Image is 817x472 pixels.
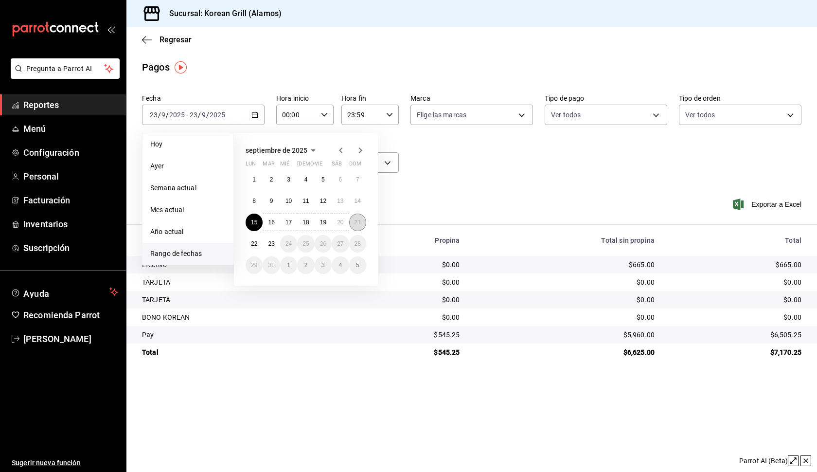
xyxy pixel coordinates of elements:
button: 2 de septiembre de 2025 [263,171,280,188]
abbr: 28 de septiembre de 2025 [355,240,361,247]
div: $0.00 [358,312,460,322]
div: $5,960.00 [475,330,655,340]
abbr: 26 de septiembre de 2025 [320,240,326,247]
span: Elige las marcas [417,110,466,120]
button: 15 de septiembre de 2025 [246,214,263,231]
abbr: 2 de octubre de 2025 [304,262,308,269]
button: 30 de septiembre de 2025 [263,256,280,274]
div: $0.00 [358,295,460,305]
button: Tooltip marker [175,61,187,73]
span: Personal [23,170,118,183]
button: 22 de septiembre de 2025 [246,235,263,253]
span: Reportes [23,98,118,111]
div: Pagos [142,60,170,74]
span: Ayer [150,161,226,171]
div: $6,505.25 [670,330,801,340]
button: 5 de octubre de 2025 [349,256,366,274]
span: / [158,111,161,119]
abbr: 7 de septiembre de 2025 [356,176,359,183]
span: [PERSON_NAME] [23,332,118,345]
abbr: 1 de septiembre de 2025 [252,176,256,183]
label: Tipo de orden [679,95,801,102]
button: 16 de septiembre de 2025 [263,214,280,231]
abbr: martes [263,161,274,171]
button: 24 de septiembre de 2025 [280,235,297,253]
span: Facturación [23,194,118,207]
button: 19 de septiembre de 2025 [315,214,332,231]
div: TARJETA [142,295,343,305]
abbr: 30 de septiembre de 2025 [268,262,274,269]
div: Pay [142,330,343,340]
span: Hoy [150,139,226,149]
button: 6 de septiembre de 2025 [332,171,349,188]
label: Hora fin [341,95,399,102]
abbr: lunes [246,161,256,171]
label: Tipo de pago [545,95,667,102]
span: Menú [23,122,118,135]
label: Fecha [142,95,265,102]
span: / [198,111,201,119]
abbr: 14 de septiembre de 2025 [355,198,361,204]
span: Mes actual [150,205,226,215]
abbr: viernes [315,161,322,171]
input: -- [161,111,166,119]
span: Configuración [23,146,118,159]
button: 3 de septiembre de 2025 [280,171,297,188]
abbr: 29 de septiembre de 2025 [251,262,257,269]
div: $7,170.25 [670,347,801,357]
abbr: 16 de septiembre de 2025 [268,219,274,226]
abbr: 12 de septiembre de 2025 [320,198,326,204]
div: $0.00 [475,312,655,322]
button: 21 de septiembre de 2025 [349,214,366,231]
div: $665.00 [475,260,655,270]
div: $0.00 [358,277,460,287]
button: 9 de septiembre de 2025 [263,192,280,210]
span: / [206,111,209,119]
abbr: 21 de septiembre de 2025 [355,219,361,226]
div: Total [670,236,801,244]
div: Propina [358,236,460,244]
button: 7 de septiembre de 2025 [349,171,366,188]
input: -- [149,111,158,119]
button: 1 de septiembre de 2025 [246,171,263,188]
abbr: 15 de septiembre de 2025 [251,219,257,226]
button: 23 de septiembre de 2025 [263,235,280,253]
button: 25 de septiembre de 2025 [297,235,314,253]
span: Pregunta a Parrot AI [26,64,105,74]
abbr: 18 de septiembre de 2025 [302,219,309,226]
div: $0.00 [475,295,655,305]
button: 28 de septiembre de 2025 [349,235,366,253]
abbr: 4 de septiembre de 2025 [304,176,308,183]
div: $545.25 [358,347,460,357]
div: Parrot AI (Beta) [739,456,788,466]
span: Suscripción [23,241,118,254]
abbr: 3 de septiembre de 2025 [287,176,290,183]
span: Inventarios [23,218,118,231]
div: $0.00 [475,277,655,287]
abbr: 25 de septiembre de 2025 [302,240,309,247]
div: $0.00 [358,260,460,270]
span: Regresar [160,35,192,44]
span: Rango de fechas [150,249,226,259]
abbr: 5 de septiembre de 2025 [321,176,325,183]
button: open_drawer_menu [107,25,115,33]
a: Pregunta a Parrot AI [7,71,120,81]
button: 27 de septiembre de 2025 [332,235,349,253]
abbr: 22 de septiembre de 2025 [251,240,257,247]
div: $665.00 [670,260,801,270]
button: 2 de octubre de 2025 [297,256,314,274]
button: 26 de septiembre de 2025 [315,235,332,253]
div: $0.00 [670,312,801,322]
input: -- [189,111,198,119]
button: Exportar a Excel [735,199,801,210]
button: 12 de septiembre de 2025 [315,192,332,210]
span: Sugerir nueva función [12,458,118,468]
h3: Sucursal: Korean Grill (Alamos) [161,8,282,19]
abbr: miércoles [280,161,289,171]
abbr: 20 de septiembre de 2025 [337,219,343,226]
button: 17 de septiembre de 2025 [280,214,297,231]
div: TARJETA [142,277,343,287]
div: $0.00 [670,295,801,305]
button: 13 de septiembre de 2025 [332,192,349,210]
button: 20 de septiembre de 2025 [332,214,349,231]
